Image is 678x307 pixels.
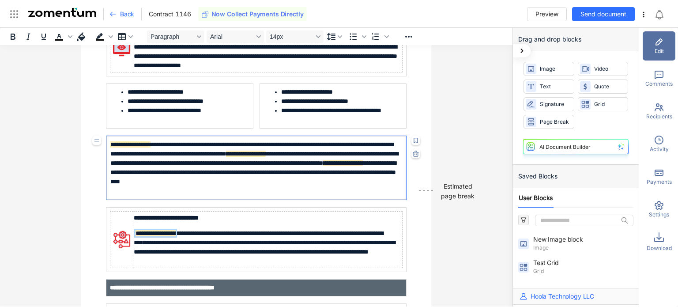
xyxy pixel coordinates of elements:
[418,185,434,205] div: ----
[513,165,639,188] div: Saved Blocks
[524,97,574,111] div: Signature
[594,83,624,91] span: Quote
[524,80,574,94] div: Text
[539,144,591,150] div: AI Document Builder
[647,178,672,186] span: Payments
[151,33,194,40] span: Paragraph
[346,30,368,43] div: Bullet list
[444,182,472,191] div: Estimated
[210,33,253,40] span: Arial
[5,30,20,43] button: Bold
[401,30,416,43] button: Reveal or hide additional toolbar items
[36,30,51,43] button: Underline
[324,30,345,43] button: Line height
[649,211,669,219] span: Settings
[92,30,114,43] div: Background color Black
[646,113,672,121] span: Recipients
[540,65,570,73] span: Image
[513,28,639,51] div: Drag and drop blocks
[533,235,599,244] span: New Image block
[580,9,626,19] span: Send document
[643,64,675,93] div: Comments
[519,193,553,202] span: User Blocks
[535,9,558,19] span: Preview
[533,258,599,267] span: Test Grid
[147,30,204,43] button: Block Paragraph
[594,65,624,73] span: Video
[211,10,304,19] span: Now Collect Payments Directly
[533,267,632,275] span: Grid
[540,100,570,109] span: Signature
[643,227,675,257] div: Download
[643,31,675,61] div: Edit
[650,145,669,153] span: Activity
[21,30,36,43] button: Italic
[540,83,570,91] span: Text
[643,129,675,159] div: Activity
[524,115,574,129] div: Page Break
[572,7,635,21] button: Send document
[645,80,673,88] span: Comments
[647,244,672,252] span: Download
[207,30,264,43] button: Font Arial
[578,97,629,111] div: Grid
[540,118,570,126] span: Page Break
[518,215,529,225] button: filter
[643,162,675,191] div: Payments
[111,38,132,59] img: 80b4ebe54da1486991323fe26bed751f.png
[594,100,624,109] span: Grid
[368,30,390,43] div: Numbered list
[28,8,96,17] img: Zomentum Logo
[531,292,594,301] span: Hoola Technology LLC
[654,4,672,24] div: Notifications
[441,191,475,201] div: page break
[578,80,629,94] div: Quote
[52,30,74,43] div: Text color Black
[527,7,567,21] button: Preview
[120,10,134,19] span: Back
[149,10,191,19] span: Contract 1146
[198,7,307,21] button: Now Collect Payments Directly
[111,229,132,250] img: e84e8789e4cc40e1bedfee167ac8cf80.png
[533,244,632,252] span: Image
[643,97,675,126] div: Recipients
[270,33,313,40] span: 14px
[74,30,92,43] button: Block Color
[513,233,639,254] div: New Image blockImage
[578,62,629,76] div: Video
[115,30,136,43] button: Table
[513,257,639,277] div: Test GridGrid
[266,30,324,43] button: Font size 14px
[643,195,675,224] div: Settings
[524,62,574,76] div: Image
[520,217,527,223] span: filter
[655,47,664,55] span: Edit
